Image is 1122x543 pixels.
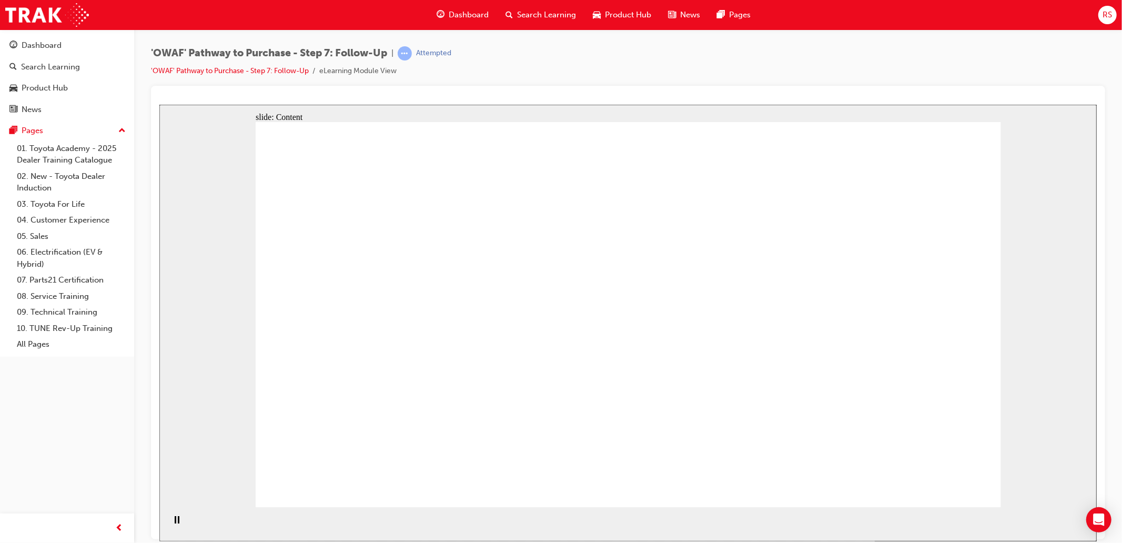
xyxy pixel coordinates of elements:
a: 09. Technical Training [13,304,130,320]
img: Trak [5,3,89,27]
a: news-iconNews [660,4,709,26]
span: News [680,9,700,21]
button: DashboardSearch LearningProduct HubNews [4,34,130,121]
a: search-iconSearch Learning [497,4,584,26]
a: 04. Customer Experience [13,212,130,228]
a: 08. Service Training [13,288,130,305]
span: car-icon [593,8,601,22]
span: | [391,47,393,59]
span: news-icon [9,105,17,115]
a: 'OWAF' Pathway to Purchase - Step 7: Follow-Up [151,66,309,75]
span: pages-icon [717,8,725,22]
button: Pages [4,121,130,140]
a: pages-iconPages [709,4,759,26]
span: Dashboard [449,9,489,21]
a: News [4,100,130,119]
span: news-icon [668,8,676,22]
a: All Pages [13,336,130,353]
li: eLearning Module View [319,65,397,77]
div: Open Intercom Messenger [1086,507,1111,532]
span: prev-icon [116,522,124,535]
a: Search Learning [4,57,130,77]
span: RS [1103,9,1112,21]
button: Pause (Ctrl+Alt+P) [5,411,23,429]
span: guage-icon [437,8,444,22]
button: RS [1098,6,1117,24]
div: Product Hub [22,82,68,94]
a: 05. Sales [13,228,130,245]
a: 03. Toyota For Life [13,196,130,213]
span: Product Hub [605,9,651,21]
a: car-iconProduct Hub [584,4,660,26]
span: search-icon [506,8,513,22]
a: 10. TUNE Rev-Up Training [13,320,130,337]
a: Dashboard [4,36,130,55]
div: playback controls [5,403,23,437]
span: search-icon [9,63,17,72]
a: guage-iconDashboard [428,4,497,26]
div: News [22,104,42,116]
a: 07. Parts21 Certification [13,272,130,288]
span: learningRecordVerb_ATTEMPT-icon [398,46,412,61]
div: Search Learning [21,61,80,73]
a: 01. Toyota Academy - 2025 Dealer Training Catalogue [13,140,130,168]
span: Search Learning [517,9,576,21]
span: 'OWAF' Pathway to Purchase - Step 7: Follow-Up [151,47,387,59]
span: pages-icon [9,126,17,136]
span: up-icon [118,124,126,138]
a: 06. Electrification (EV & Hybrid) [13,244,130,272]
span: car-icon [9,84,17,93]
a: 02. New - Toyota Dealer Induction [13,168,130,196]
div: Pages [22,125,43,137]
span: Pages [729,9,751,21]
span: guage-icon [9,41,17,51]
div: Attempted [416,48,451,58]
a: Product Hub [4,78,130,98]
div: Dashboard [22,39,62,52]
